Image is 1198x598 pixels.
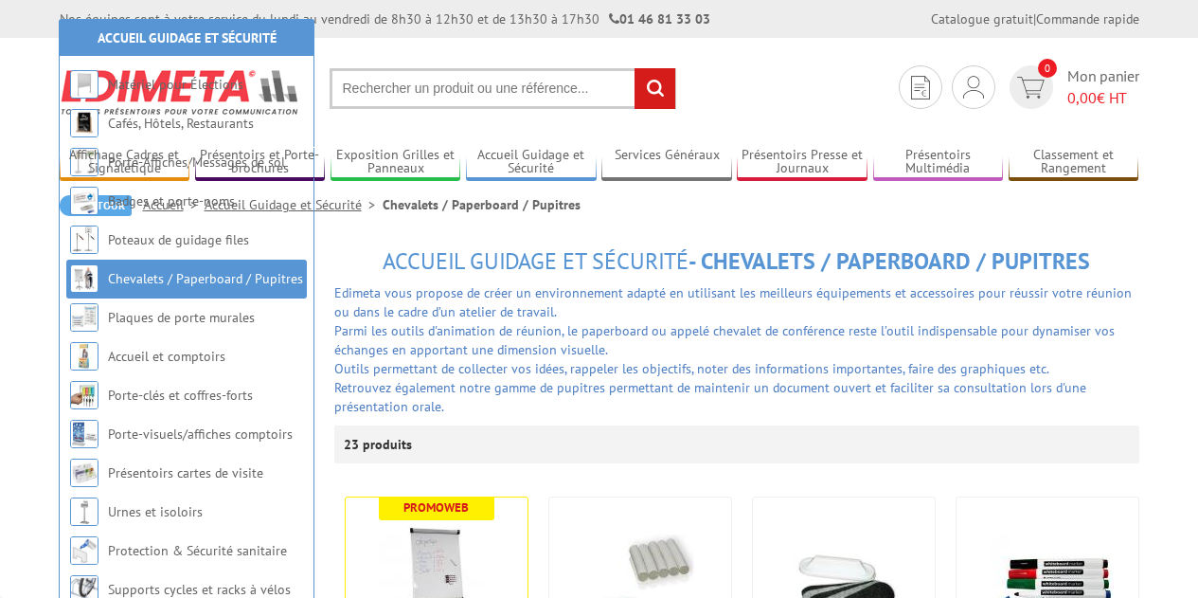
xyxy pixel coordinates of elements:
[931,9,1139,28] div: |
[70,303,98,332] img: Plaques de porte murales
[70,420,98,448] img: Porte-visuels/affiches comptoirs
[108,192,235,209] a: Badges et porte-noms
[334,379,1086,415] font: Retrouvez également notre gamme de pupitres permettant de maintenir un document ouvert et facilit...
[963,76,984,99] img: devis rapide
[383,195,581,214] li: Chevalets / Paperboard / Pupitres
[1067,65,1139,109] span: Mon panier
[108,542,287,559] a: Protection & Sécurité sanitaire
[1009,147,1139,178] a: Classement et Rangement
[1067,87,1139,109] span: € HT
[108,387,253,404] a: Porte-clés et coffres-forts
[70,226,98,254] img: Poteaux de guidage files
[108,503,203,520] a: Urnes et isoloirs
[108,309,255,326] a: Plaques de porte murales
[334,249,1139,274] h1: - Chevalets / Paperboard / Pupitres
[60,147,190,178] a: Affichage Cadres et Signalétique
[737,147,867,178] a: Présentoirs Presse et Journaux
[60,9,710,28] div: Nos équipes sont à votre service du lundi au vendredi de 8h30 à 12h30 et de 13h30 à 17h30
[1036,10,1139,27] a: Commande rapide
[1038,59,1057,78] span: 0
[635,68,675,109] input: rechercher
[108,270,303,287] a: Chevalets / Paperboard / Pupitres
[334,322,1115,358] font: Parmi les outils d'animation de réunion, le paperboard ou appelé chevalet de conférence reste l’o...
[331,147,461,178] a: Exposition Grilles et Panneaux
[108,115,254,132] a: Cafés, Hôtels, Restaurants
[70,109,98,137] img: Cafés, Hôtels, Restaurants
[334,360,1049,377] span: Outils permettant de collecter vos idées, rappeler les objectifs, noter des informations importan...
[70,498,98,526] img: Urnes et isoloirs
[1067,88,1097,107] span: 0,00
[70,459,98,487] img: Présentoirs cartes de visite
[108,76,243,93] a: Matériel pour Élections
[383,246,688,276] span: Accueil Guidage et Sécurité
[98,29,277,46] a: Accueil Guidage et Sécurité
[330,68,676,109] input: Rechercher un produit ou une référence...
[403,499,469,516] b: Promoweb
[334,284,1132,320] font: Edimeta vous propose de créer un environnement adapté en utilisant les meilleurs équipements et a...
[609,10,710,27] strong: 01 46 81 33 03
[1017,77,1045,99] img: devis rapide
[911,76,930,100] img: devis rapide
[601,147,732,178] a: Services Généraux
[344,426,415,463] p: 23 produits
[466,147,597,178] a: Accueil Guidage et Sécurité
[70,264,98,293] img: Chevalets / Paperboard / Pupitres
[1005,65,1139,109] a: devis rapide 0 Mon panier 0,00€ HT
[70,536,98,565] img: Protection & Sécurité sanitaire
[195,147,326,178] a: Présentoirs et Porte-brochures
[70,381,98,409] img: Porte-clés et coffres-forts
[70,187,98,215] img: Badges et porte-noms
[108,348,225,365] a: Accueil et comptoirs
[108,426,293,443] a: Porte-visuels/affiches comptoirs
[108,464,263,481] a: Présentoirs cartes de visite
[205,196,383,213] a: Accueil Guidage et Sécurité
[873,147,1004,178] a: Présentoirs Multimédia
[931,10,1033,27] a: Catalogue gratuit
[108,581,291,598] a: Supports cycles et racks à vélos
[108,231,249,248] a: Poteaux de guidage files
[70,70,98,99] img: Matériel pour Élections
[70,342,98,371] img: Accueil et comptoirs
